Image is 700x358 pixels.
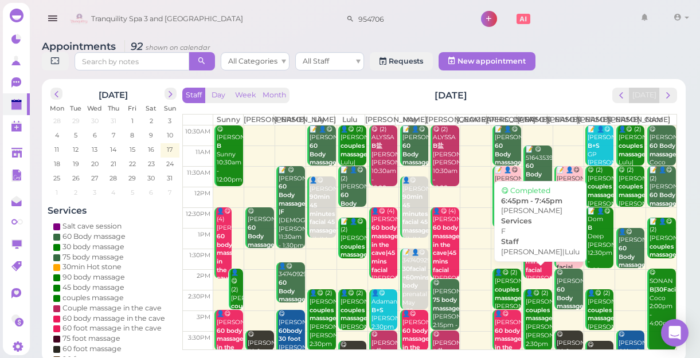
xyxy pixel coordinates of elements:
[73,130,79,140] span: 5
[109,144,118,155] span: 14
[194,190,210,197] span: 12pm
[402,265,429,289] b: 30facial +60mins body
[124,40,210,52] i: 92
[309,125,336,210] div: 📝 👤😋 [PERSON_NAME] CBD Lily|May 10:30am - 11:30am
[304,115,335,125] th: Lily
[62,323,162,333] div: 60 foot massage in the cave
[216,125,243,184] div: 😋 [PERSON_NAME] Sunny 10:30am - 12:00pm
[371,348,382,355] b: B盐
[62,221,122,231] div: Salt cave session
[147,159,156,169] span: 23
[618,125,645,201] div: 👤😋 (2) [PERSON_NAME] Lulu|[PERSON_NAME] 10:30am - 11:30am
[72,144,80,155] span: 12
[128,104,136,112] span: Fri
[588,142,600,150] b: B+S
[425,115,456,125] th: [PERSON_NAME]
[501,186,580,196] div: 😋 Completed
[166,130,174,140] span: 10
[108,173,118,183] span: 28
[432,279,459,338] div: 😋 [PERSON_NAME] [PERSON_NAME] 2:15pm - 3:30pm
[50,104,64,112] span: Mon
[130,187,135,198] span: 5
[501,237,519,246] b: Staff
[341,191,367,215] b: 60 Body massage
[62,242,124,252] div: 30 body massage
[340,218,367,293] div: 📝 👤😋 (2) [PERSON_NAME] Room Coco|Lulu 12:45pm - 1:45pm
[435,89,467,102] h2: [DATE]
[278,166,305,250] div: 📝 😋 [PERSON_NAME] [DEMOGRAPHIC_DATA] [PERSON_NAME] 11:30am - 1:30pm
[457,57,526,65] span: New appointment
[91,144,99,155] span: 13
[62,303,162,313] div: Couple massage in the cave
[310,193,337,234] b: 90min 45 minutes facial 45 massage
[110,159,118,169] span: 21
[402,125,429,210] div: 📝 👤😋 [PERSON_NAME] CBD Lily|May 10:30am - 11:30am
[371,306,384,314] b: B+S
[148,187,154,198] span: 6
[371,142,382,150] b: B盐
[526,224,553,273] b: 60 body massage in the cave|45 mins facial
[52,173,61,183] span: 25
[182,88,205,103] button: Staff
[638,115,668,125] th: Coco
[232,88,260,103] button: Week
[340,125,367,201] div: 👤😋 (2) [PERSON_NAME] Lulu|[PERSON_NAME] 10:30am - 11:30am
[62,313,165,324] div: 60 body massage in the cave
[129,130,135,140] span: 8
[432,125,459,193] div: 😋 (2) ALYSSA [PERSON_NAME]|[PERSON_NAME] 10:30am - 12:00pm
[340,289,367,357] div: 👤😋 (2) [PERSON_NAME] [PERSON_NAME]|Lulu 2:30pm - 3:30pm
[75,52,189,70] input: Search by notes
[198,231,210,238] span: 1pm
[167,187,173,198] span: 7
[517,115,547,125] th: [PERSON_NAME]
[402,142,429,166] b: 60 Body massage
[62,272,125,282] div: 90 body massage
[402,249,429,324] div: 📝 👤😋 3474092990 prenatal May 1:30pm - 3:00pm
[661,319,689,347] div: Open Intercom Messenger
[588,183,615,199] b: couples massage
[54,187,59,198] span: 1
[188,293,210,300] span: 2:30pm
[486,115,517,125] th: [PERSON_NAME]
[439,52,535,70] button: New appointment
[108,104,119,112] span: Thu
[146,44,210,52] small: shown on calendar
[50,88,62,100] button: prev
[501,206,580,216] div: [PERSON_NAME]
[62,333,120,344] div: 75 foot massage
[167,116,173,126] span: 3
[189,251,210,259] span: 1:30pm
[186,210,210,218] span: 12:30pm
[650,243,676,259] b: couples massage
[587,125,614,193] div: 📝 👤😋 [PERSON_NAME] GP [PERSON_NAME] 10:30am - 11:30am
[649,269,676,328] div: 😋 SONAN Coco 2:00pm - 4:00pm
[365,115,396,125] th: [PERSON_NAME]
[217,142,221,150] b: B
[130,116,135,126] span: 1
[110,187,116,198] span: 4
[501,196,562,205] b: 6:45pm - 7:45pm
[309,176,336,261] div: 👤😋 [PERSON_NAME] Lily|May 11:45am - 1:15pm
[618,166,645,242] div: 😋 (2) [PERSON_NAME] [PERSON_NAME]|[PERSON_NAME] 11:30am - 12:30pm
[259,88,290,103] button: Month
[92,187,97,198] span: 3
[73,187,79,198] span: 2
[52,116,62,126] span: 28
[495,142,522,166] b: 60 Body massage
[501,247,580,257] div: [PERSON_NAME]|Lulu
[166,173,174,183] span: 31
[494,125,521,218] div: 📝 👤😋 [PERSON_NAME] ask [PERSON_NAME] [PERSON_NAME] 10:30am - 11:30am
[619,142,646,158] b: couples massage
[128,144,136,155] span: 15
[310,142,337,166] b: 60 Body massage
[147,144,155,155] span: 16
[228,57,277,65] span: All Categories
[395,115,425,125] th: May
[525,145,552,230] div: 📝 😋 5164353958 Deep [PERSON_NAME] 11:00am - 12:00pm
[165,88,177,100] button: next
[99,88,128,100] h2: [DATE]
[371,125,398,193] div: 😋 (2) ALYSSA [PERSON_NAME]|[PERSON_NAME] 10:30am - 12:00pm
[433,142,444,150] b: B盐
[205,88,232,103] button: Day
[629,88,660,103] button: [DATE]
